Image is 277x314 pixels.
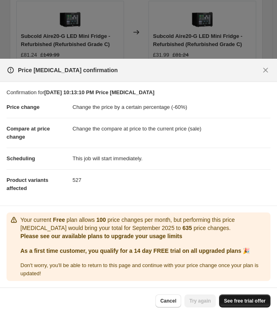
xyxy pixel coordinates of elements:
dd: This job will start immediately. [73,148,270,169]
b: As a first time customer, you qualify for a 14 day FREE trial on all upgraded plans 🎉 [20,248,250,254]
span: Compare at price change [7,126,50,140]
a: See free trial offer [219,294,270,307]
span: Price change [7,104,40,110]
dd: 527 [73,169,270,191]
span: Product variants affected [7,177,49,191]
span: Price [MEDICAL_DATA] confirmation [18,66,118,74]
dd: Change the price by a certain percentage (-60%) [73,97,270,118]
p: Confirmation for [7,88,270,97]
p: Please see our available plans to upgrade your usage limits [20,232,267,240]
span: Don ' t worry, you ' ll be able to return to this page and continue with your price change once y... [20,262,259,276]
p: Your current plan allows price changes per month, but performing this price [MEDICAL_DATA] would ... [20,216,267,232]
button: Close [259,64,272,77]
b: 100 [96,217,106,223]
b: Free [53,217,65,223]
b: 635 [182,225,192,231]
span: See free trial offer [224,298,266,304]
b: [DATE] 10:13:10 PM Price [MEDICAL_DATA] [44,89,154,95]
button: Cancel [155,294,181,307]
dd: Change the compare at price to the current price (sale) [73,118,270,139]
span: Cancel [160,298,176,304]
span: Scheduling [7,155,35,161]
